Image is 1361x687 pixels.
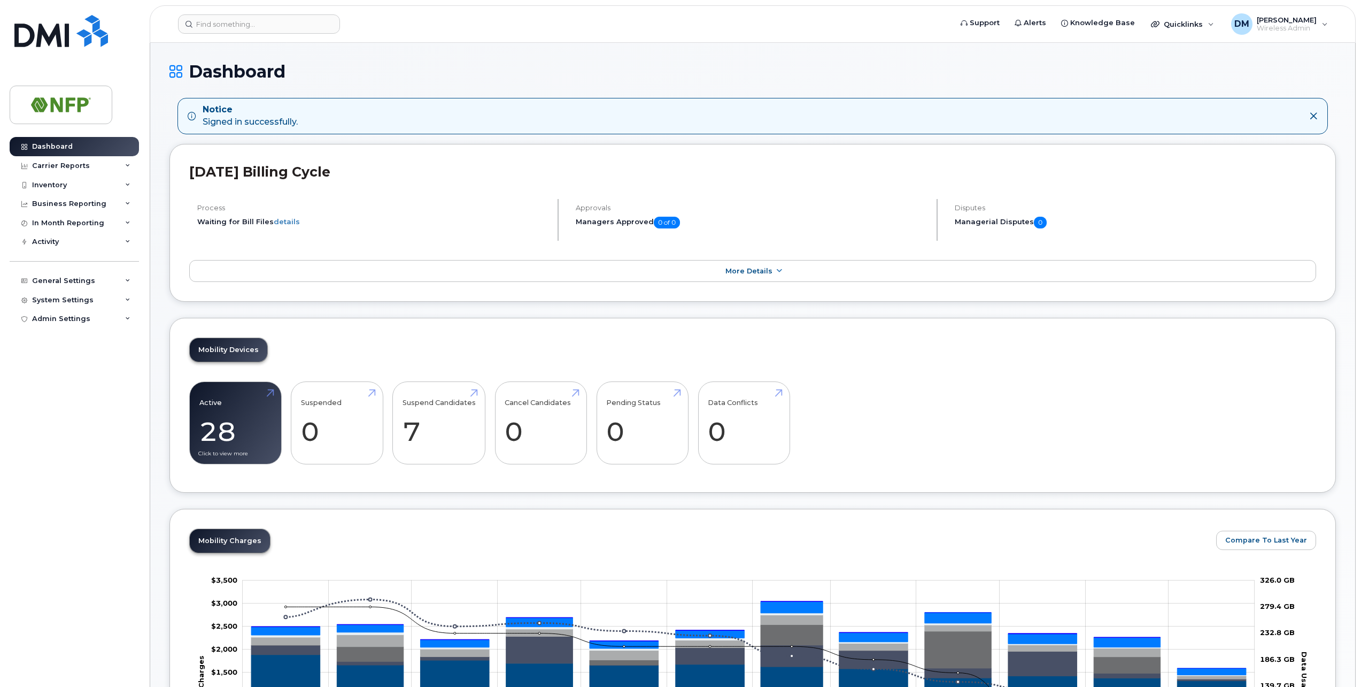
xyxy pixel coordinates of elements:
[211,622,237,630] tspan: $2,500
[211,668,237,676] g: $0
[211,576,237,584] tspan: $3,500
[1260,629,1295,637] tspan: 232.8 GB
[606,388,678,459] a: Pending Status 0
[190,338,267,362] a: Mobility Devices
[211,599,237,607] g: $0
[169,62,1336,81] h1: Dashboard
[1260,655,1295,663] tspan: 186.3 GB
[211,645,237,653] g: $0
[203,104,298,116] strong: Notice
[274,217,300,226] a: details
[1034,217,1047,228] span: 0
[505,388,577,459] a: Cancel Candidates 0
[251,615,1246,680] g: Features
[1260,576,1295,584] tspan: 326.0 GB
[403,388,476,459] a: Suspend Candidates 7
[199,388,272,459] a: Active 28
[955,217,1316,228] h5: Managerial Disputes
[1260,602,1295,610] tspan: 279.4 GB
[211,576,237,584] g: $0
[211,668,237,676] tspan: $1,500
[251,601,1246,668] g: QST
[654,217,680,228] span: 0 of 0
[708,388,780,459] a: Data Conflicts 0
[189,164,1316,180] h2: [DATE] Billing Cycle
[211,645,237,653] tspan: $2,000
[301,388,373,459] a: Suspended 0
[725,267,772,275] span: More Details
[955,204,1316,212] h4: Disputes
[197,217,548,227] li: Waiting for Bill Files
[211,599,237,607] tspan: $3,000
[203,104,298,128] div: Signed in successfully.
[251,613,1246,676] g: GST
[576,204,927,212] h4: Approvals
[1225,535,1307,545] span: Compare To Last Year
[211,622,237,630] g: $0
[251,602,1246,675] g: HST
[251,637,1246,681] g: Roaming
[576,217,927,228] h5: Managers Approved
[1216,531,1316,550] button: Compare To Last Year
[197,204,548,212] h4: Process
[190,529,270,553] a: Mobility Charges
